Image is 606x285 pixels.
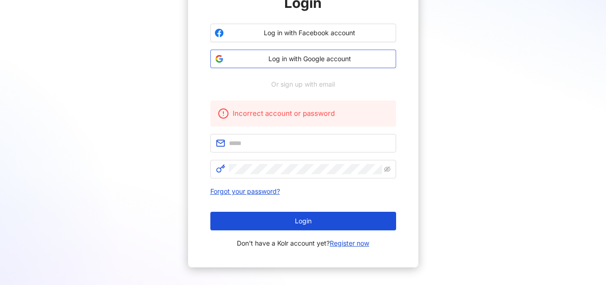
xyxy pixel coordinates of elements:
span: Log in with Google account [228,54,392,63]
a: Forgot your password? [210,187,280,195]
a: Register now [330,239,369,247]
div: Incorrect account or password [233,108,389,119]
span: Log in with Facebook account [228,28,392,38]
span: Don't have a Kolr account yet? [237,238,369,249]
span: Or sign up with email [265,79,341,89]
button: Log in with Facebook account [210,24,396,42]
span: eye-invisible [384,166,391,172]
button: Login [210,212,396,230]
span: Login [295,217,312,225]
button: Log in with Google account [210,50,396,68]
